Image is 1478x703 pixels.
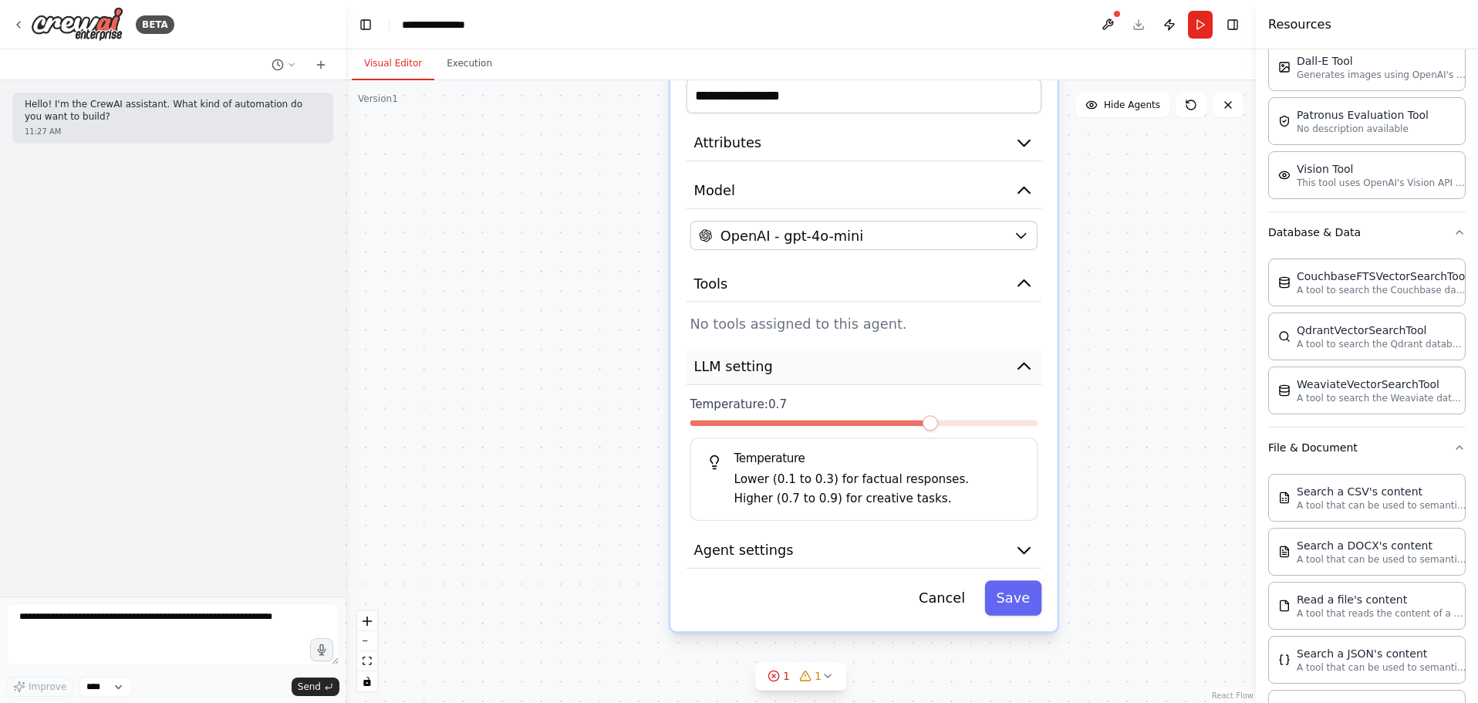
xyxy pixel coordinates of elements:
span: 1 [815,668,822,684]
img: PatronusEvalTool [1278,115,1291,127]
button: Attributes [686,125,1041,161]
button: File & Document [1268,428,1466,468]
h5: Temperature [707,451,1021,466]
button: Switch to previous chat [265,56,302,74]
div: Read a file's content [1297,592,1466,607]
button: 11 [755,662,846,691]
img: WeaviateVectorSearchTool [1278,384,1291,397]
div: Vision Tool [1297,161,1466,177]
button: Cancel [907,580,977,616]
p: A tool to search the Weaviate database for relevant information on internal documents. [1297,392,1466,404]
div: Patronus Evaluation Tool [1297,107,1429,123]
p: Generates images using OpenAI's Dall-E model. [1297,69,1466,81]
button: Start a new chat [309,56,333,74]
img: CSVSearchTool [1278,492,1291,504]
div: CouchbaseFTSVectorSearchTool [1297,269,1468,284]
button: zoom in [357,611,377,631]
span: Model [694,181,735,200]
span: Tools [694,274,728,293]
h4: Resources [1268,15,1331,34]
p: No tools assigned to this agent. [690,314,1038,333]
button: OpenAI - gpt-4o-mini [690,221,1038,250]
button: fit view [357,651,377,671]
div: Version 1 [358,93,398,105]
div: Search a CSV's content [1297,484,1466,499]
p: A tool that can be used to semantic search a query from a JSON's content. [1297,661,1466,674]
img: QdrantVectorSearchTool [1278,330,1291,343]
img: CouchbaseFTSVectorSearchTool [1278,276,1291,289]
p: Higher (0.7 to 0.9) for creative tasks. [734,489,1021,509]
span: Attributes [694,133,762,152]
span: LLM setting [694,357,773,376]
div: QdrantVectorSearchTool [1297,323,1466,338]
button: Click to speak your automation idea [310,638,333,661]
button: Hide Agents [1076,93,1169,117]
p: A tool that can be used to semantic search a query from a DOCX's content. [1297,553,1466,566]
div: Database & Data [1268,252,1466,427]
button: Database & Data [1268,212,1466,252]
p: Lower (0.1 to 0.3) for factual responses. [734,470,1021,489]
p: A tool that reads the content of a file. To use this tool, provide a 'file_path' parameter with t... [1297,607,1466,620]
button: Save [984,580,1041,616]
p: A tool to search the Couchbase database for relevant information on internal documents. [1297,284,1466,296]
span: Hide Agents [1104,99,1160,111]
img: VisionTool [1278,169,1291,181]
img: JSONSearchTool [1278,654,1291,666]
button: Visual Editor [352,48,434,80]
p: No description available [1297,123,1429,135]
img: DallETool [1278,61,1291,73]
span: 1 [783,668,790,684]
a: React Flow attribution [1212,691,1254,700]
span: Improve [29,681,66,693]
button: Hide right sidebar [1222,14,1243,35]
button: Improve [6,677,73,697]
button: LLM setting [686,349,1041,385]
div: 11:27 AM [25,126,321,137]
img: FileReadTool [1278,600,1291,612]
img: Logo [31,7,123,42]
span: Agent settings [694,540,794,559]
div: Search a DOCX's content [1297,538,1466,553]
div: WeaviateVectorSearchTool [1297,377,1466,392]
p: A tool that can be used to semantic search a query from a CSV's content. [1297,499,1466,512]
button: Execution [434,48,504,80]
p: A tool to search the Qdrant database for relevant information on internal documents. [1297,338,1466,350]
button: Agent settings [686,532,1041,569]
p: Hello! I'm the CrewAI assistant. What kind of automation do you want to build? [25,99,321,123]
div: Dall-E Tool [1297,53,1466,69]
div: BETA [136,15,174,34]
div: Search a JSON's content [1297,646,1466,661]
span: Temperature: 0.7 [690,397,788,412]
button: Tools [686,266,1041,302]
button: Send [292,678,339,696]
button: Hide left sidebar [355,14,376,35]
div: React Flow controls [357,611,377,691]
p: This tool uses OpenAI's Vision API to describe the contents of an image. [1297,177,1466,189]
span: OpenAI - gpt-4o-mini [720,226,863,245]
button: zoom out [357,631,377,651]
button: toggle interactivity [357,671,377,691]
img: DOCXSearchTool [1278,546,1291,558]
button: Model [686,173,1041,209]
span: Send [298,681,321,693]
nav: breadcrumb [402,17,481,32]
